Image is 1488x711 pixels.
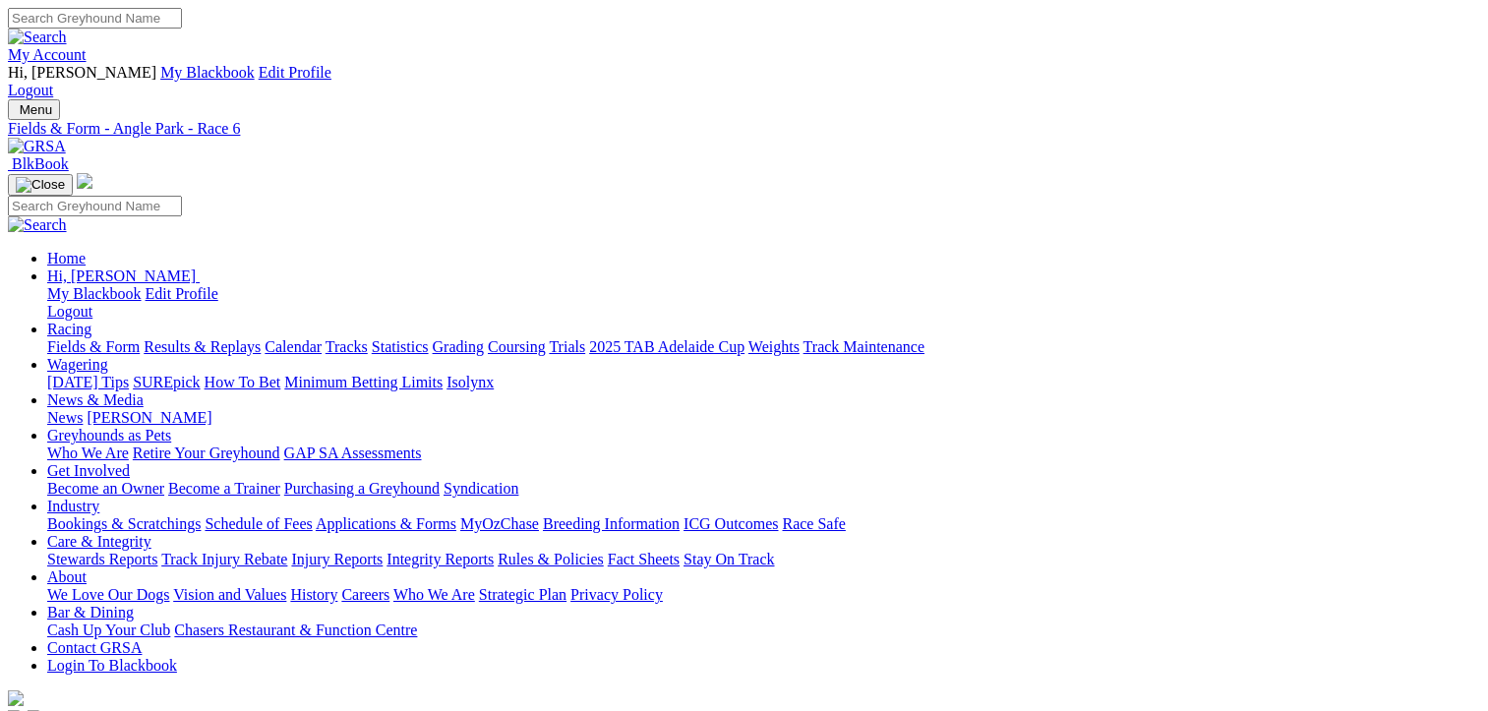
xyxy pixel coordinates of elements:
img: Search [8,216,67,234]
a: Login To Blackbook [47,657,177,674]
div: Racing [47,338,1480,356]
a: Coursing [488,338,546,355]
img: logo-grsa-white.png [8,690,24,706]
div: Bar & Dining [47,622,1480,639]
span: Hi, [PERSON_NAME] [47,267,196,284]
a: SUREpick [133,374,200,390]
img: Close [16,177,65,193]
a: ICG Outcomes [684,515,778,532]
a: Isolynx [446,374,494,390]
a: Stewards Reports [47,551,157,567]
a: Cash Up Your Club [47,622,170,638]
a: News & Media [47,391,144,408]
a: My Account [8,46,87,63]
a: Fields & Form - Angle Park - Race 6 [8,120,1480,138]
img: GRSA [8,138,66,155]
a: My Blackbook [47,285,142,302]
a: About [47,568,87,585]
a: Rules & Policies [498,551,604,567]
a: [PERSON_NAME] [87,409,211,426]
a: Wagering [47,356,108,373]
a: Get Involved [47,462,130,479]
div: Get Involved [47,480,1480,498]
a: Hi, [PERSON_NAME] [47,267,200,284]
a: Tracks [326,338,368,355]
a: 2025 TAB Adelaide Cup [589,338,744,355]
a: Schedule of Fees [205,515,312,532]
a: Track Maintenance [804,338,924,355]
img: Search [8,29,67,46]
a: Vision and Values [173,586,286,603]
a: Injury Reports [291,551,383,567]
a: Who We Are [47,444,129,461]
a: Calendar [265,338,322,355]
div: About [47,586,1480,604]
a: Care & Integrity [47,533,151,550]
a: Breeding Information [543,515,680,532]
a: BlkBook [8,155,69,172]
div: News & Media [47,409,1480,427]
div: Care & Integrity [47,551,1480,568]
a: Syndication [444,480,518,497]
a: We Love Our Dogs [47,586,169,603]
button: Toggle navigation [8,99,60,120]
a: News [47,409,83,426]
a: GAP SA Assessments [284,444,422,461]
a: Become a Trainer [168,480,280,497]
a: History [290,586,337,603]
input: Search [8,8,182,29]
a: Logout [8,82,53,98]
a: Who We Are [393,586,475,603]
span: Hi, [PERSON_NAME] [8,64,156,81]
a: Applications & Forms [316,515,456,532]
div: Hi, [PERSON_NAME] [47,285,1480,321]
a: Stay On Track [684,551,774,567]
input: Search [8,196,182,216]
a: Results & Replays [144,338,261,355]
a: Strategic Plan [479,586,566,603]
a: Industry [47,498,99,514]
a: Greyhounds as Pets [47,427,171,444]
a: Trials [549,338,585,355]
a: Retire Your Greyhound [133,444,280,461]
a: How To Bet [205,374,281,390]
a: Privacy Policy [570,586,663,603]
a: Statistics [372,338,429,355]
a: Logout [47,303,92,320]
a: Race Safe [782,515,845,532]
a: My Blackbook [160,64,255,81]
span: Menu [20,102,52,117]
a: Contact GRSA [47,639,142,656]
a: Weights [748,338,800,355]
a: Fields & Form [47,338,140,355]
span: BlkBook [12,155,69,172]
a: Minimum Betting Limits [284,374,443,390]
a: Careers [341,586,389,603]
a: Bookings & Scratchings [47,515,201,532]
a: Purchasing a Greyhound [284,480,440,497]
a: Racing [47,321,91,337]
a: Bar & Dining [47,604,134,621]
a: Track Injury Rebate [161,551,287,567]
a: Become an Owner [47,480,164,497]
a: Home [47,250,86,267]
a: Fact Sheets [608,551,680,567]
a: Edit Profile [259,64,331,81]
div: Wagering [47,374,1480,391]
a: [DATE] Tips [47,374,129,390]
div: My Account [8,64,1480,99]
a: Integrity Reports [387,551,494,567]
div: Greyhounds as Pets [47,444,1480,462]
a: Edit Profile [146,285,218,302]
div: Industry [47,515,1480,533]
a: MyOzChase [460,515,539,532]
img: logo-grsa-white.png [77,173,92,189]
a: Grading [433,338,484,355]
button: Toggle navigation [8,174,73,196]
a: Chasers Restaurant & Function Centre [174,622,417,638]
